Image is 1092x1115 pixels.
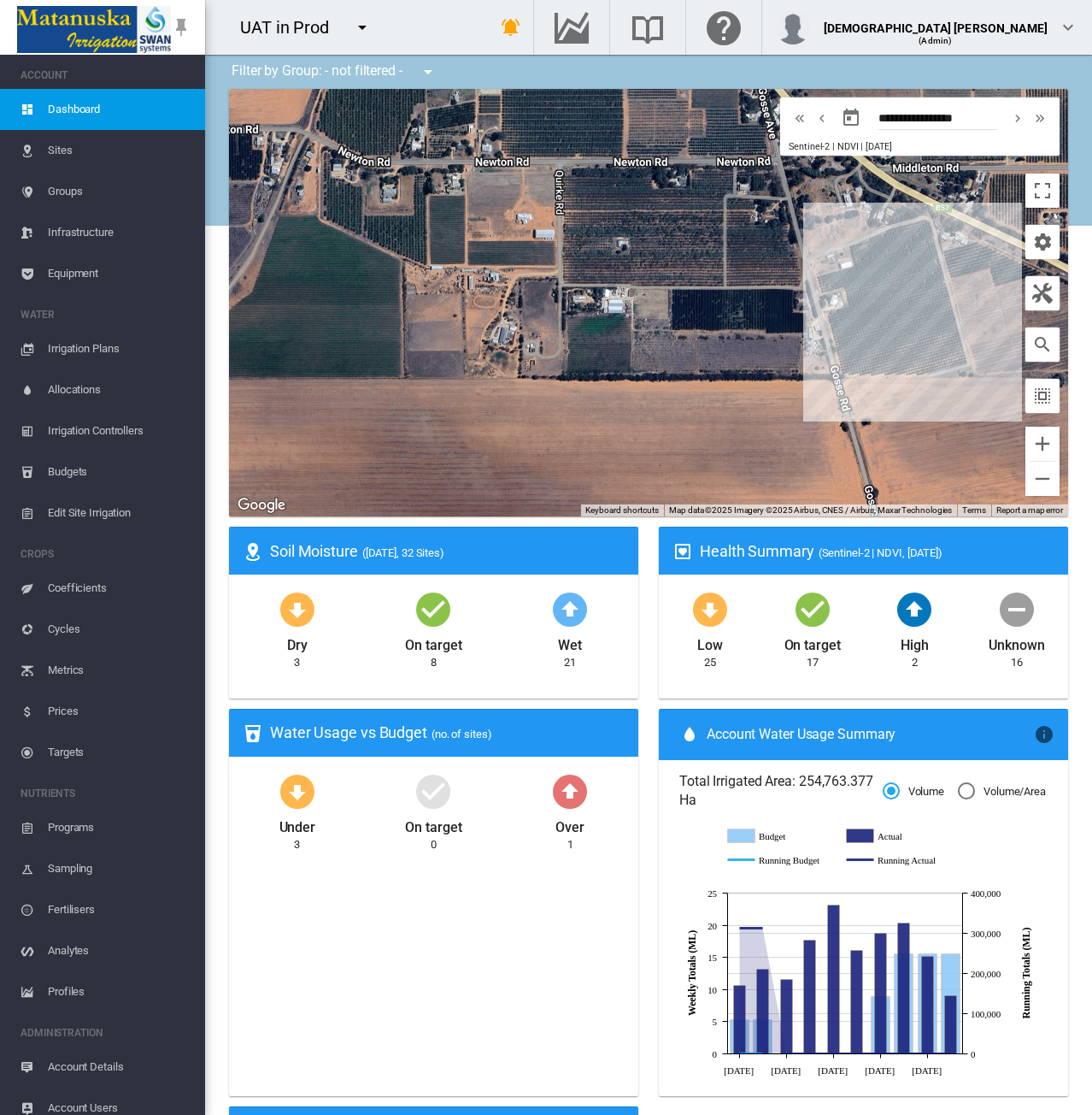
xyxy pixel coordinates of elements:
a: Open this area in Google Maps (opens a new window) [233,494,290,516]
button: Zoom out [1025,462,1060,496]
div: Unknown [989,629,1044,655]
md-icon: icon-checkbox-marked-circle [413,770,454,811]
button: icon-menu-down [345,10,379,44]
g: Actual Jul 7 11.62 [781,979,793,1053]
md-icon: icon-checkbox-marked-circle [792,588,833,629]
tspan: [DATE] [819,1065,848,1075]
g: Budget Jun 23 5.35 [731,1019,749,1053]
img: Matanuska_LOGO.png [17,6,171,53]
circle: Running Budget Jun 23 734.22 [736,1050,743,1057]
span: Irrigation Controllers [48,410,191,451]
span: Prices [48,691,191,732]
div: 3 [294,655,300,670]
circle: Running Actual Aug 11 107.67 [900,1050,907,1057]
circle: Running Actual Aug 25 131.9 [947,1050,954,1057]
tspan: 300,000 [971,928,1001,938]
span: Irrigation Plans [48,328,191,369]
circle: Running Actual Jun 30 313,017.25 [759,924,766,931]
img: profile.jpg [776,10,810,44]
button: Zoom in [1025,427,1060,461]
md-icon: icon-chevron-down [1058,17,1078,38]
div: UAT in Prod [240,15,344,39]
span: | [DATE] [860,141,891,152]
span: Total Irrigated Area: 254,763.377 Ha [679,772,883,811]
md-icon: icon-pin [171,17,191,38]
md-icon: icon-cup-water [243,723,263,744]
g: Running Budget [728,852,830,868]
tspan: 20 [708,920,718,930]
div: Under [279,811,316,837]
md-icon: icon-minus-circle [996,588,1037,629]
span: Programs [48,807,191,848]
tspan: 0 [713,1048,718,1059]
div: 16 [1011,655,1023,670]
button: Keyboard shortcuts [585,504,659,516]
md-radio-button: Volume/Area [958,783,1046,799]
g: Actual Jul 14 17.72 [804,940,816,1053]
span: Sampling [48,848,191,889]
div: Water Usage vs Budget [270,722,625,743]
circle: Running Actual Aug 4 87.28 [877,1050,884,1057]
span: NUTRIENTS [21,780,191,807]
tspan: Running Totals (ML) [1020,927,1032,1018]
g: Budget [728,829,830,844]
g: Actual Jul 28 16.04 [851,950,863,1053]
span: (Sentinel-2 | NDVI, [DATE]) [819,546,942,559]
span: WATER [21,301,191,328]
div: Soil Moisture [270,540,625,562]
circle: Running Actual Aug 18 122.87 [924,1050,931,1057]
span: (Admin) [919,36,952,45]
md-radio-button: Volume [883,783,944,799]
md-icon: icon-menu-down [352,17,373,38]
md-icon: icon-select-all [1032,386,1053,406]
span: Sentinel-2 | NDVI [789,141,858,152]
button: icon-chevron-double-right [1029,108,1051,128]
button: icon-select-all [1025,379,1060,413]
div: On target [784,629,841,655]
div: 25 [704,655,716,670]
span: Fertilisers [48,889,191,930]
md-icon: icon-arrow-down-bold-circle [277,770,318,811]
tspan: 15 [708,952,718,962]
tspan: 100,000 [971,1008,1001,1018]
div: 2 [912,655,918,670]
div: [DEMOGRAPHIC_DATA] [PERSON_NAME] [824,13,1048,30]
button: md-calendar [834,101,868,135]
span: CROPS [21,540,191,568]
md-icon: icon-magnify [1032,334,1053,355]
g: Actual Aug 11 20.39 [898,923,910,1053]
div: 3 [294,837,300,852]
g: Actual Aug 4 18.71 [875,933,887,1053]
tspan: 10 [708,984,718,994]
div: 17 [807,655,819,670]
button: icon-chevron-right [1007,108,1029,128]
div: Wet [558,629,582,655]
div: On target [405,811,461,837]
md-icon: icon-arrow-up-bold-circle [549,770,590,811]
span: Metrics [48,650,191,691]
span: Sites [48,130,191,171]
button: icon-bell-ring [494,10,528,44]
g: Budget Aug 11 15.54 [895,953,913,1053]
md-icon: Search the knowledge base [627,17,668,38]
tspan: 0 [971,1048,976,1059]
span: Analytes [48,930,191,971]
md-icon: icon-bell-ring [501,17,521,38]
md-icon: icon-chevron-double-left [790,108,809,128]
div: 1 [567,837,573,852]
img: Google [233,494,290,516]
tspan: 400,000 [971,888,1001,898]
span: Infrastructure [48,212,191,253]
tspan: 5 [713,1016,718,1026]
md-icon: icon-chevron-left [813,108,831,128]
span: Equipment [48,253,191,294]
circle: Running Actual Jul 28 68.58 [853,1050,860,1057]
span: Allocations [48,369,191,410]
md-icon: icon-heart-box-outline [672,541,693,562]
span: Map data ©2025 Imagery ©2025 Airbus, CNES / Airbus, Maxar Technologies [669,505,952,515]
g: Budget Aug 4 8.88 [872,996,890,1053]
md-icon: icon-map-marker-radius [243,541,263,562]
div: 0 [431,837,437,852]
a: Report a map error [996,505,1063,515]
g: Actual Jun 23 10.58 [734,985,746,1053]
